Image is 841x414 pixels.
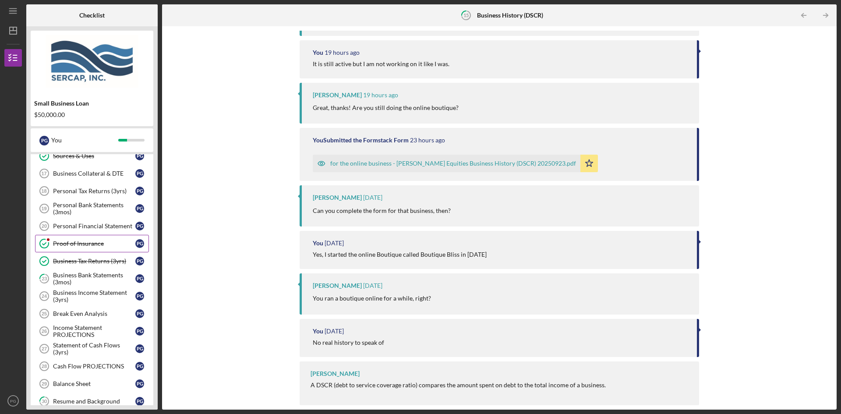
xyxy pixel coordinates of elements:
[135,204,144,213] div: P G
[34,100,150,107] div: Small Business Loan
[135,274,144,283] div: P G
[135,292,144,301] div: P G
[410,137,445,144] time: 2025-09-23 13:47
[42,311,47,316] tspan: 25
[313,155,598,172] button: for the online business - [PERSON_NAME] Equities Business History (DSCR) 20250923.pdf
[325,328,344,335] time: 2025-09-15 18:52
[42,399,47,404] tspan: 30
[363,282,382,289] time: 2025-09-15 18:53
[53,310,135,317] div: Break Even Analysis
[135,344,144,353] div: P G
[135,379,144,388] div: P G
[53,240,135,247] div: Proof of Insurance
[313,328,323,335] div: You
[35,235,149,252] a: Proof of InsurancePG
[42,294,47,299] tspan: 24
[135,222,144,230] div: P G
[35,375,149,393] a: 29Balance SheetPG
[31,35,153,88] img: Product logo
[79,12,105,19] b: Checklist
[135,397,144,406] div: P G
[135,239,144,248] div: P G
[35,357,149,375] a: 28Cash Flow PROJECTIONSPG
[4,392,22,410] button: PG
[53,289,135,303] div: Business Income Statement (3yrs)
[313,251,487,258] div: Yes, I started the online Boutique called Boutique Bliss in [DATE]
[363,194,382,201] time: 2025-09-22 20:47
[135,169,144,178] div: P G
[53,170,135,177] div: Business Collateral & DTE
[51,133,118,148] div: You
[311,382,690,389] div: A DSCR (debt to service coverage ratio) compares the amount spent on debt to the total income of ...
[313,294,431,303] p: You ran a boutique online for a while, right?
[35,165,149,182] a: 17Business Collateral & DTEPG
[41,171,46,176] tspan: 17
[53,223,135,230] div: Personal Financial Statement
[35,322,149,340] a: 26Income Statement PROJECTIONSPG
[477,12,543,19] b: Business History (DSCR)
[35,217,149,235] a: 20Personal Financial StatementPG
[53,398,135,405] div: Resume and Background
[313,103,459,113] p: Great, thanks! Are you still doing the online boutique?
[53,258,135,265] div: Business Tax Returns (3yrs)
[313,194,362,201] div: [PERSON_NAME]
[39,136,49,145] div: P G
[35,182,149,200] a: 18Personal Tax Returns (3yrs)PG
[463,12,469,18] tspan: 15
[10,399,16,403] text: PG
[135,152,144,160] div: P G
[53,272,135,286] div: Business Bank Statements (3mos)
[363,92,398,99] time: 2025-09-23 17:34
[325,49,360,56] time: 2025-09-23 18:03
[330,160,576,167] div: for the online business - [PERSON_NAME] Equities Business History (DSCR) 20250923.pdf
[135,257,144,265] div: P G
[42,223,47,229] tspan: 20
[35,252,149,270] a: Business Tax Returns (3yrs)PG
[325,240,344,247] time: 2025-09-22 18:43
[42,381,47,386] tspan: 29
[313,339,384,346] div: No real history to speak of
[135,309,144,318] div: P G
[53,188,135,195] div: Personal Tax Returns (3yrs)
[311,370,360,377] div: [PERSON_NAME]
[35,393,149,410] a: 30Resume and BackgroundPG
[53,363,135,370] div: Cash Flow PROJECTIONS
[313,49,323,56] div: You
[35,270,149,287] a: 23Business Bank Statements (3mos)PG
[313,282,362,289] div: [PERSON_NAME]
[42,364,47,369] tspan: 28
[313,137,409,144] div: You Submitted the Formstack Form
[53,152,135,159] div: Sources & Uses
[35,147,149,165] a: Sources & UsesPG
[42,276,47,282] tspan: 23
[313,206,451,216] p: Can you complete the form for that business, then?
[53,202,135,216] div: Personal Bank Statements (3mos)
[53,380,135,387] div: Balance Sheet
[42,346,47,351] tspan: 27
[53,342,135,356] div: Statement of Cash Flows (3yrs)
[135,327,144,336] div: P G
[313,60,449,67] div: It is still active but I am not working on it like I was.
[42,329,47,334] tspan: 26
[34,111,150,118] div: $50,000.00
[35,287,149,305] a: 24Business Income Statement (3yrs)PG
[53,324,135,338] div: Income Statement PROJECTIONS
[35,340,149,357] a: 27Statement of Cash Flows (3yrs)PG
[41,188,46,194] tspan: 18
[35,200,149,217] a: 19Personal Bank Statements (3mos)PG
[135,362,144,371] div: P G
[41,206,46,211] tspan: 19
[313,240,323,247] div: You
[313,92,362,99] div: [PERSON_NAME]
[35,305,149,322] a: 25Break Even AnalysisPG
[135,187,144,195] div: P G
